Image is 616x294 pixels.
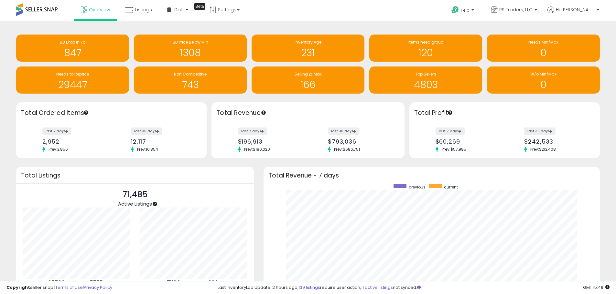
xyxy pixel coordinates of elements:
h1: 0 [490,79,597,90]
div: Tooltip anchor [447,110,453,116]
strong: Copyright [6,284,30,290]
span: Prev: $190,020 [241,147,273,152]
a: Top Sellers 4803 [369,66,482,94]
a: Terms of Use [55,284,83,290]
div: $60,269 [436,138,500,145]
h3: Total Profit [414,108,595,117]
span: Items need group [408,39,443,45]
h3: Total Revenue - 7 days [268,173,595,178]
a: Items need group 120 [369,35,482,62]
div: seller snap | | [6,285,112,291]
div: $793,036 [328,138,393,145]
h1: 743 [137,79,243,90]
span: Prev: $212,408 [527,147,559,152]
a: Inventory Age 231 [252,35,364,62]
b: 65730 [48,279,65,287]
a: 11 active listings [361,284,393,290]
label: last 7 days [42,127,71,135]
h3: Total Ordered Items [21,108,202,117]
span: Prev: $686,751 [331,147,363,152]
span: Selling @ Max [295,71,322,77]
h1: 120 [373,47,479,58]
span: Prev: $57,985 [438,147,470,152]
div: $196,913 [238,138,303,145]
span: Listings [135,6,152,13]
span: Non Competitive [174,71,207,77]
span: W/o Min/Max [530,71,557,77]
span: Overview [89,6,110,13]
a: Needs Min/Max 0 [487,35,600,62]
a: Hi [PERSON_NAME] [547,6,599,21]
span: PS Traders, LLC [499,6,533,13]
span: Top Sellers [415,71,436,77]
div: Tooltip anchor [194,3,205,10]
label: last 30 days [328,127,359,135]
b: 5755 [90,279,103,287]
a: Selling @ Max 166 [252,66,364,94]
span: current [444,184,458,190]
div: $242,533 [524,138,589,145]
a: Needs to Reprice 29447 [16,66,129,94]
i: Get Help [451,6,459,14]
b: 71193 [167,279,180,287]
span: Prev: 10,854 [134,147,161,152]
h1: 4803 [373,79,479,90]
i: Click here to read more about un-synced listings. [417,285,421,289]
div: Tooltip anchor [261,110,266,116]
span: BB Drop in 7d [60,39,86,45]
label: last 7 days [238,127,267,135]
span: Help [461,7,470,13]
label: last 30 days [524,127,556,135]
h1: 0 [490,47,597,58]
a: Non Competitive 743 [134,66,247,94]
p: 71,485 [118,188,152,201]
span: BB Price Below Min [173,39,208,45]
label: last 30 days [131,127,162,135]
label: last 7 days [436,127,465,135]
h1: 166 [255,79,361,90]
h3: Total Listings [21,173,249,178]
span: Inventory Age [295,39,321,45]
a: Help [446,1,481,21]
b: 292 [208,279,218,287]
span: previous [409,184,426,190]
div: Tooltip anchor [152,201,158,207]
a: 139 listings [298,284,320,290]
div: Tooltip anchor [83,110,89,116]
span: Needs Min/Max [528,39,558,45]
h3: Total Revenue [216,108,400,117]
span: Needs to Reprice [56,71,89,77]
span: DataHub [174,6,195,13]
span: 2025-09-10 15:49 GMT [583,284,610,290]
div: 12,117 [131,138,195,145]
span: Prev: 2,856 [45,147,71,152]
h1: 231 [255,47,361,58]
a: BB Drop in 7d 847 [16,35,129,62]
h1: 1308 [137,47,243,58]
h1: 847 [19,47,126,58]
a: BB Price Below Min 1308 [134,35,247,62]
span: Active Listings [118,200,152,207]
h1: 29447 [19,79,126,90]
div: 2,952 [42,138,107,145]
a: Privacy Policy [84,284,112,290]
a: W/o Min/Max 0 [487,66,600,94]
div: Last InventoryLab Update: 2 hours ago, require user action, not synced. [218,285,610,291]
span: Hi [PERSON_NAME] [556,6,595,13]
